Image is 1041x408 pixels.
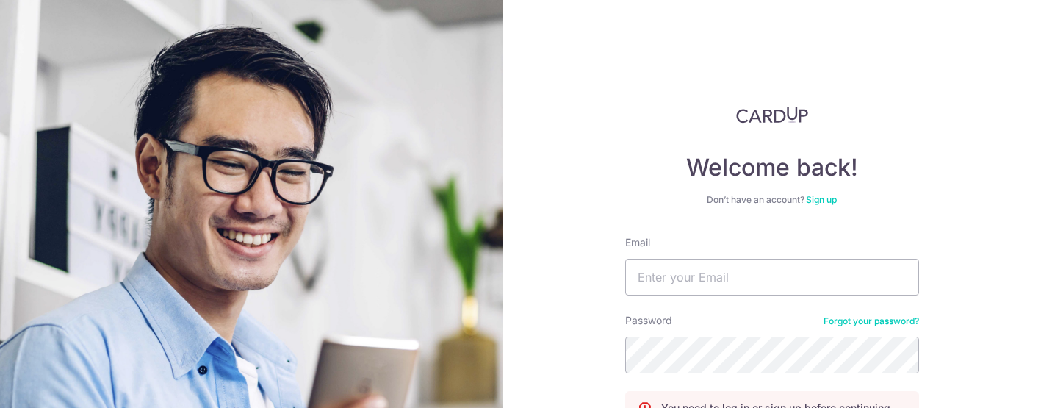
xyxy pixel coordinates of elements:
a: Sign up [806,194,837,205]
img: CardUp Logo [736,106,808,124]
label: Password [625,313,672,328]
div: Don’t have an account? [625,194,919,206]
label: Email [625,235,650,250]
input: Enter your Email [625,259,919,296]
h4: Welcome back! [625,153,919,182]
a: Forgot your password? [824,315,919,327]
